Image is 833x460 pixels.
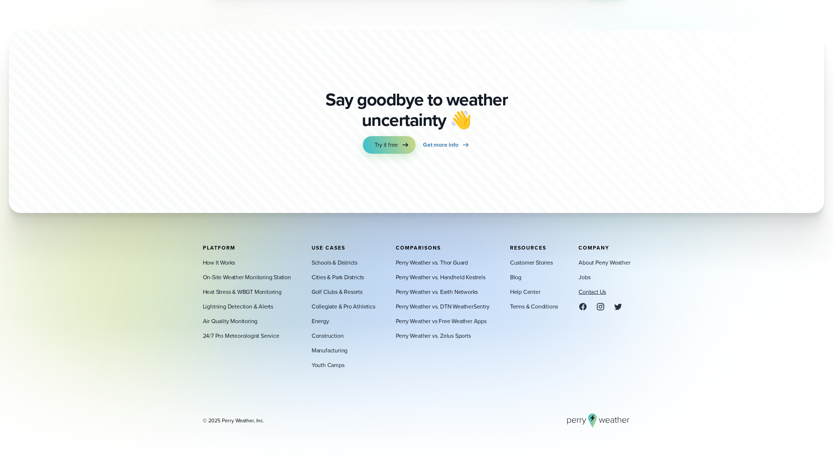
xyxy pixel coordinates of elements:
a: Jobs [579,273,590,281]
a: Heat Stress & WBGT Monitoring [203,287,282,296]
a: Golf Clubs & Resorts [312,287,362,296]
a: Terms & Conditions [510,302,558,311]
a: Try it free [363,136,416,154]
a: Blog [510,273,521,281]
span: Company [579,244,609,251]
a: Youth Camps [312,360,345,369]
a: Get more info [423,136,470,154]
a: Perry Weather vs. Handheld Kestrels [396,273,486,281]
a: Air Quality Monitoring [203,317,258,325]
a: Construction [312,331,344,340]
a: Cities & Park Districts [312,273,364,281]
p: Say goodbye to weather uncertainty 👋 [323,89,510,130]
span: Resources [510,244,546,251]
a: On-Site Weather Monitoring Station [203,273,291,281]
a: Perry Weather vs Free Weather Apps [396,317,487,325]
a: 24/7 Pro Meteorologist Service [203,331,279,340]
a: Schools & Districts [312,258,357,267]
span: Try it free [375,141,398,149]
a: Perry Weather vs. Zelus Sports [396,331,471,340]
span: Comparisons [396,244,441,251]
span: Use Cases [312,244,345,251]
div: © 2025 Perry Weather, Inc. [203,417,264,424]
a: Manufacturing [312,346,347,355]
a: Lightning Detection & Alerts [203,302,273,311]
a: How It Works [203,258,235,267]
a: About Perry Weather [579,258,630,267]
a: Perry Weather vs. Earth Networks [396,287,478,296]
span: Get more info [423,141,458,149]
a: Help Center [510,287,540,296]
span: Platform [203,244,235,251]
a: Contact Us [579,287,606,296]
a: Perry Weather vs. DTN WeatherSentry [396,302,490,311]
a: Collegiate & Pro Athletics [312,302,375,311]
a: Customer Stories [510,258,553,267]
a: Perry Weather vs. Thor Guard [396,258,468,267]
a: Energy [312,317,329,325]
